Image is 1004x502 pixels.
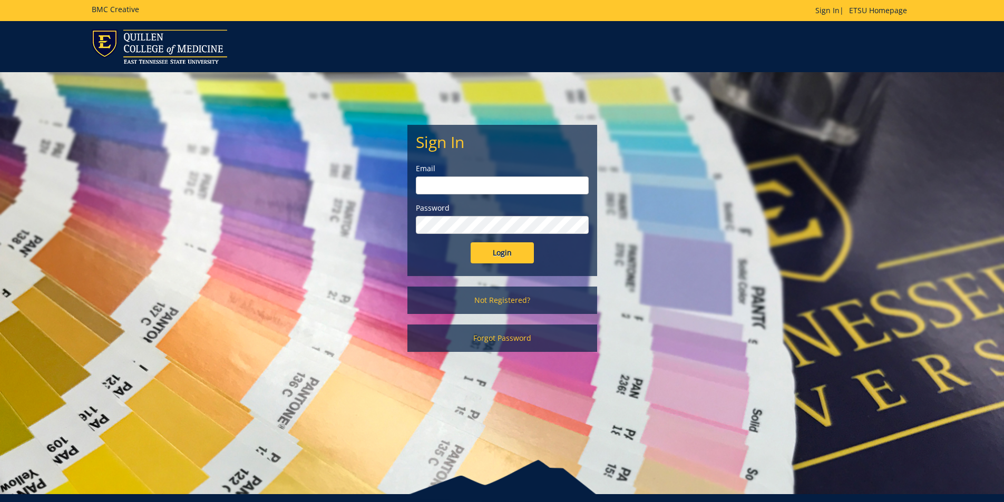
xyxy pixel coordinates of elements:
[416,203,589,213] label: Password
[416,163,589,174] label: Email
[815,5,912,16] p: |
[407,324,597,352] a: Forgot Password
[416,133,589,151] h2: Sign In
[92,5,139,13] h5: BMC Creative
[407,287,597,314] a: Not Registered?
[844,5,912,15] a: ETSU Homepage
[815,5,840,15] a: Sign In
[92,29,227,64] img: ETSU logo
[471,242,534,263] input: Login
